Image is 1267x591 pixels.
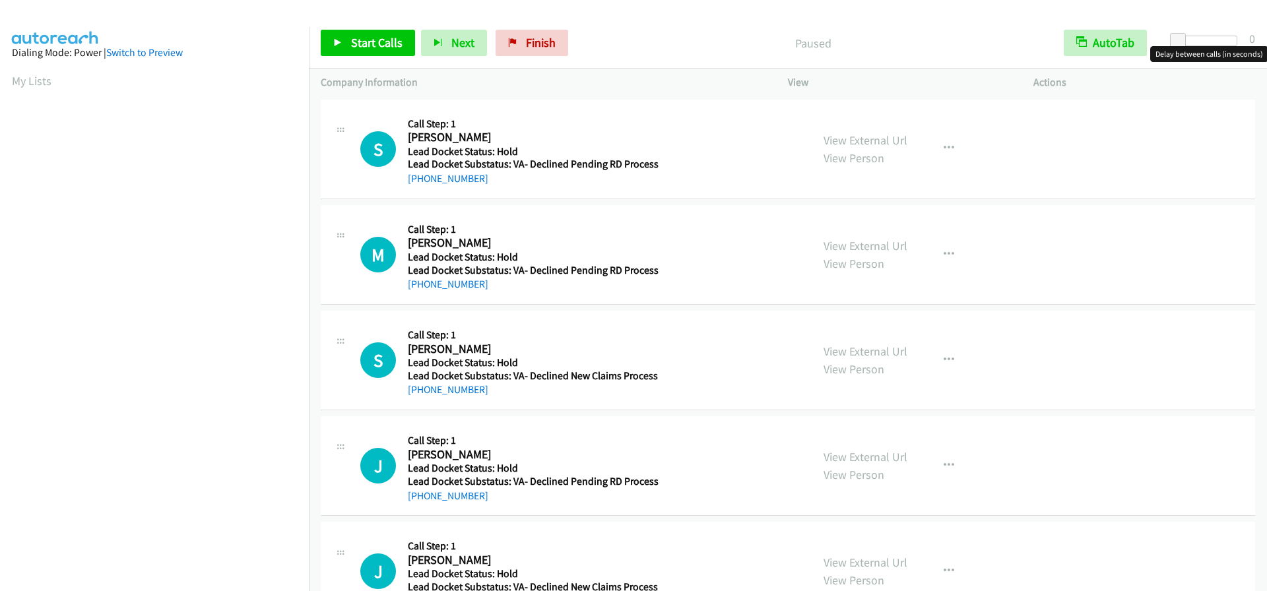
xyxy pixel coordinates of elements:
span: Finish [526,35,556,50]
p: Paused [586,34,1040,52]
h5: Lead Docket Status: Hold [408,462,659,475]
h1: J [360,448,396,483]
h1: M [360,237,396,272]
h2: [PERSON_NAME] [408,342,653,357]
a: View External Url [824,449,907,464]
h5: Lead Docket Substatus: VA- Declined New Claims Process [408,369,658,383]
h5: Lead Docket Status: Hold [408,567,658,580]
a: Finish [496,30,568,56]
a: View Person [824,467,884,482]
h2: [PERSON_NAME] [408,130,653,145]
h2: [PERSON_NAME] [408,447,653,462]
div: The call is yet to be attempted [360,553,396,589]
a: View Person [824,150,884,166]
h5: Lead Docket Substatus: VA- Declined Pending RD Process [408,264,659,277]
h5: Lead Docket Status: Hold [408,145,659,158]
div: The call is yet to be attempted [360,448,396,483]
h2: [PERSON_NAME] [408,553,653,568]
h5: Lead Docket Status: Hold [408,356,658,369]
a: Start Calls [321,30,415,56]
h5: Call Step: 1 [408,117,659,131]
a: View Person [824,361,884,377]
a: My Lists [12,73,51,88]
a: View External Url [824,238,907,253]
h1: S [360,131,396,167]
a: Switch to Preview [106,46,183,59]
h2: [PERSON_NAME] [408,235,653,251]
button: AutoTab [1064,30,1147,56]
h5: Lead Docket Substatus: VA- Declined Pending RD Process [408,475,659,488]
div: The call is yet to be attempted [360,237,396,272]
a: [PHONE_NUMBER] [408,383,488,396]
a: [PHONE_NUMBER] [408,172,488,185]
div: The call is yet to be attempted [360,131,396,167]
span: Start Calls [351,35,403,50]
div: The call is yet to be attempted [360,342,396,378]
h1: S [360,342,396,378]
a: View External Url [824,555,907,570]
a: [PHONE_NUMBER] [408,278,488,290]
h5: Call Step: 1 [408,328,658,342]
div: 0 [1249,30,1255,47]
h5: Call Step: 1 [408,540,658,553]
a: View Person [824,256,884,271]
p: Company Information [321,75,764,90]
a: [PHONE_NUMBER] [408,489,488,502]
p: Actions [1033,75,1255,90]
h5: Call Step: 1 [408,223,659,236]
button: Next [421,30,487,56]
div: Dialing Mode: Power | [12,45,297,61]
a: View External Url [824,133,907,148]
p: View [788,75,1010,90]
span: Next [451,35,474,50]
h5: Lead Docket Substatus: VA- Declined Pending RD Process [408,158,659,171]
h5: Lead Docket Status: Hold [408,251,659,264]
h5: Call Step: 1 [408,434,659,447]
a: View External Url [824,344,907,359]
a: View Person [824,573,884,588]
h1: J [360,553,396,589]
